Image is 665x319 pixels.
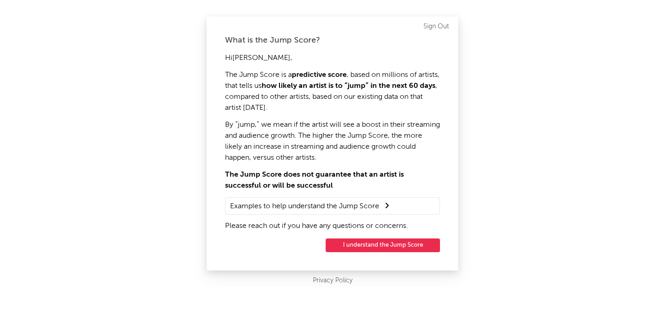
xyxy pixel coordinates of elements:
strong: predictive score [292,71,347,79]
strong: The Jump Score does not guarantee that an artist is successful or will be successful [225,171,404,189]
strong: how likely an artist is to “jump” in the next 60 days [262,82,435,90]
a: Sign Out [424,21,449,32]
p: The Jump Score is a , based on millions of artists, that tells us , compared to other artists, ba... [225,70,440,114]
div: What is the Jump Score? [225,35,440,46]
summary: Examples to help understand the Jump Score [230,200,435,212]
button: I understand the Jump Score [326,238,440,252]
p: By “jump,” we mean if the artist will see a boost in their streaming and audience growth. The hig... [225,119,440,163]
p: Please reach out if you have any questions or concerns. [225,221,440,232]
p: Hi [PERSON_NAME] , [225,53,440,64]
a: Privacy Policy [313,275,353,287]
